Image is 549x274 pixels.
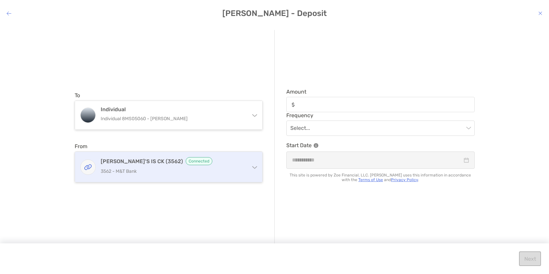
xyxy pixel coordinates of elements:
[101,167,245,175] p: 3562 - M&T Bank
[101,157,245,165] h4: [PERSON_NAME]'s IS CK (3562)
[75,143,87,149] label: From
[292,102,295,107] img: input icon
[286,112,475,119] span: Frequency
[75,92,80,99] label: To
[81,108,95,123] img: Individual
[101,106,245,113] h4: Individual
[391,177,418,182] a: Privacy Policy
[81,160,95,174] img: Julie's IS CK (3562)
[286,89,475,95] span: Amount
[314,143,318,148] img: Information Icon
[286,173,475,182] p: This site is powered by Zoe Financial, LLC. [PERSON_NAME] uses this information in accordance wit...
[286,141,475,149] p: Start Date
[297,102,474,108] input: Amountinput icon
[101,115,245,123] p: Individual 8MS05060 - [PERSON_NAME]
[358,177,383,182] a: Terms of Use
[186,157,212,165] span: Connected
